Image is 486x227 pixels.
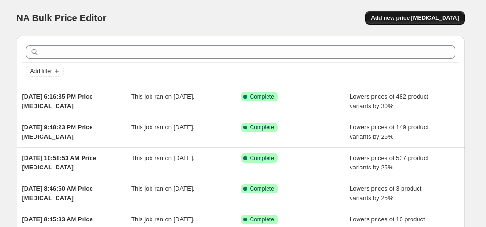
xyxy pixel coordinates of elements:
[250,93,274,101] span: Complete
[131,124,194,131] span: This job ran on [DATE].
[22,93,93,109] span: [DATE] 6:16:35 PM Price [MEDICAL_DATA]
[350,124,428,140] span: Lowers prices of 149 product variants by 25%
[350,93,428,109] span: Lowers prices of 482 product variants by 30%
[250,154,274,162] span: Complete
[22,124,93,140] span: [DATE] 9:48:23 PM Price [MEDICAL_DATA]
[350,154,428,171] span: Lowers prices of 537 product variants by 25%
[30,67,52,75] span: Add filter
[350,185,421,202] span: Lowers prices of 3 product variants by 25%
[17,13,107,23] span: NA Bulk Price Editor
[131,154,194,161] span: This job ran on [DATE].
[250,124,274,131] span: Complete
[365,11,464,25] button: Add new price [MEDICAL_DATA]
[26,66,64,77] button: Add filter
[22,185,93,202] span: [DATE] 8:46:50 AM Price [MEDICAL_DATA]
[250,185,274,193] span: Complete
[371,14,459,22] span: Add new price [MEDICAL_DATA]
[22,154,97,171] span: [DATE] 10:58:53 AM Price [MEDICAL_DATA]
[250,216,274,223] span: Complete
[131,216,194,223] span: This job ran on [DATE].
[131,185,194,192] span: This job ran on [DATE].
[131,93,194,100] span: This job ran on [DATE].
